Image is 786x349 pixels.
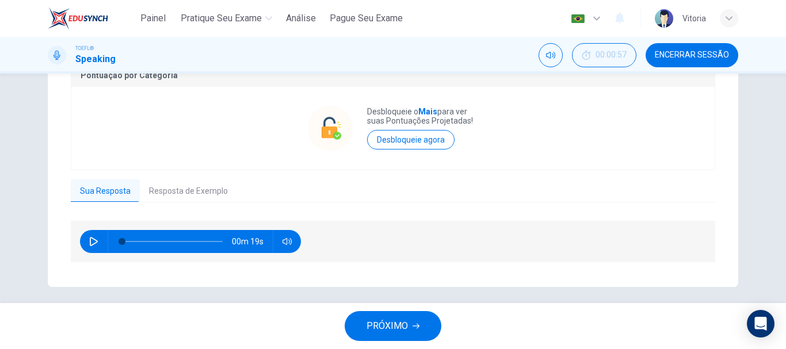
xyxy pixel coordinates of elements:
button: Encerrar Sessão [646,43,738,67]
button: Análise [281,8,320,29]
strong: Mais [418,107,437,116]
button: 00:00:57 [572,43,636,67]
img: pt [571,14,585,23]
span: 00:00:57 [596,51,627,60]
p: Pontuação por Categoria [81,71,705,80]
button: Pague Seu Exame [325,8,407,29]
img: EduSynch logo [48,7,108,30]
button: PRÓXIMO [345,311,441,341]
span: TOEFL® [75,44,94,52]
button: Desbloqueie agora [367,130,455,149]
button: Sua Resposta [71,179,140,204]
div: Open Intercom Messenger [747,310,774,338]
span: Encerrar Sessão [655,51,729,60]
span: Painel [140,11,166,25]
span: Pratique seu exame [181,11,262,25]
div: Vitoria [682,11,706,25]
div: Silenciar [539,43,563,67]
a: EduSynch logo [48,7,135,30]
div: basic tabs example [71,179,715,204]
span: Análise [286,11,316,25]
span: PRÓXIMO [367,318,408,334]
button: Painel [135,8,171,29]
button: Pratique seu exame [176,8,277,29]
span: 00m 19s [232,230,273,253]
h1: Speaking [75,52,116,66]
img: Profile picture [655,9,673,28]
div: Esconder [572,43,636,67]
button: Resposta de Exemplo [140,179,237,204]
span: Pague Seu Exame [330,11,403,25]
p: Desbloqueie o para ver suas Pontuações Projetadas! [367,107,479,125]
